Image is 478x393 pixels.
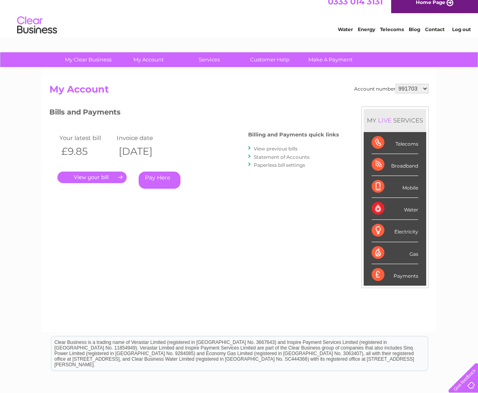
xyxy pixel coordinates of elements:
a: Log out [452,34,471,40]
a: 0333 014 3131 [328,4,383,14]
a: My Clear Business [55,52,121,67]
div: LIVE [376,117,393,124]
a: Make A Payment [298,52,363,67]
a: Paperless bill settings [254,162,305,168]
h4: Billing and Payments quick links [248,132,339,138]
a: Pay Here [139,172,180,189]
a: Water [338,34,353,40]
h3: Bills and Payments [49,107,339,120]
img: logo.png [17,21,57,45]
div: Broadband [372,154,418,176]
div: Telecoms [372,132,418,154]
div: Water [372,198,418,220]
a: Contact [425,34,445,40]
th: [DATE] [115,143,172,160]
td: Invoice date [115,132,172,143]
th: £9.85 [57,143,115,160]
a: Statement of Accounts [254,154,310,160]
a: Customer Help [237,52,303,67]
a: My Account [116,52,182,67]
a: Services [176,52,242,67]
div: Clear Business is a trading name of Verastar Limited (registered in [GEOGRAPHIC_DATA] No. 3667643... [51,4,428,39]
div: Gas [372,242,418,264]
a: . [57,172,127,183]
td: Your latest bill [57,132,115,143]
h2: My Account [49,84,429,99]
a: View previous bills [254,146,298,152]
div: Account number [354,84,429,93]
a: Blog [409,34,420,40]
a: Energy [358,34,375,40]
div: Mobile [372,176,418,198]
div: Payments [372,264,418,286]
div: MY SERVICES [364,109,426,132]
a: Telecoms [380,34,404,40]
div: Electricity [372,220,418,242]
